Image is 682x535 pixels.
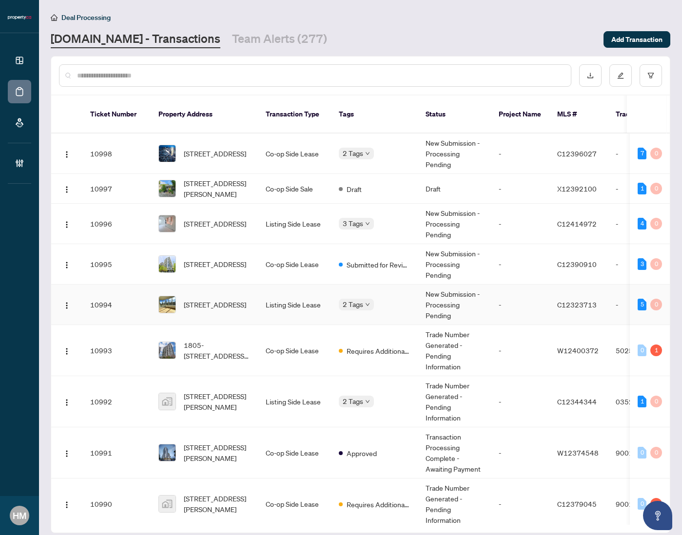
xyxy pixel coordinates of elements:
[609,64,632,87] button: edit
[557,260,597,268] span: C12390910
[59,216,75,231] button: Logo
[258,134,331,174] td: Co-op Side Lease
[232,31,327,48] a: Team Alerts (277)
[258,427,331,478] td: Co-op Side Lease
[638,148,646,159] div: 7
[159,180,175,197] img: thumbnail-img
[557,184,597,193] span: X12392100
[159,342,175,359] img: thumbnail-img
[647,72,654,79] span: filter
[608,244,676,285] td: -
[61,13,111,22] span: Deal Processing
[184,340,250,361] span: 1805-[STREET_ADDRESS][PERSON_NAME]
[258,478,331,530] td: Co-op Side Lease
[557,397,597,406] span: C12344344
[258,174,331,204] td: Co-op Side Sale
[258,325,331,376] td: Co-op Side Lease
[82,285,151,325] td: 10994
[418,96,491,134] th: Status
[159,256,175,272] img: thumbnail-img
[491,244,549,285] td: -
[159,215,175,232] img: thumbnail-img
[557,448,599,457] span: W12374548
[63,501,71,509] img: Logo
[258,96,331,134] th: Transaction Type
[638,344,646,356] div: 0
[418,285,491,325] td: New Submission - Processing Pending
[650,396,662,407] div: 0
[418,376,491,427] td: Trade Number Generated - Pending Information
[184,148,246,159] span: [STREET_ADDRESS]
[63,151,71,158] img: Logo
[650,447,662,459] div: 0
[82,427,151,478] td: 10991
[59,297,75,312] button: Logo
[8,15,31,20] img: logo
[184,259,246,269] span: [STREET_ADDRESS]
[59,146,75,161] button: Logo
[418,427,491,478] td: Transaction Processing Complete - Awaiting Payment
[557,300,597,309] span: C12323713
[491,96,549,134] th: Project Name
[617,72,624,79] span: edit
[418,134,491,174] td: New Submission - Processing Pending
[258,376,331,427] td: Listing Side Lease
[184,391,250,412] span: [STREET_ADDRESS][PERSON_NAME]
[638,498,646,510] div: 0
[608,134,676,174] td: -
[59,256,75,272] button: Logo
[159,496,175,512] img: thumbnail-img
[491,174,549,204] td: -
[491,325,549,376] td: -
[82,244,151,285] td: 10995
[650,258,662,270] div: 0
[557,346,599,355] span: W12400372
[159,393,175,410] img: thumbnail-img
[608,478,676,530] td: 900106
[365,302,370,307] span: down
[418,174,491,204] td: Draft
[343,299,363,310] span: 2 Tags
[347,499,410,510] span: Requires Additional Docs
[650,498,662,510] div: 1
[59,181,75,196] button: Logo
[63,399,71,406] img: Logo
[82,478,151,530] td: 10990
[549,96,608,134] th: MLS #
[418,478,491,530] td: Trade Number Generated - Pending Information
[258,285,331,325] td: Listing Side Lease
[82,376,151,427] td: 10992
[63,261,71,269] img: Logo
[82,134,151,174] td: 10998
[343,396,363,407] span: 2 Tags
[159,444,175,461] img: thumbnail-img
[258,244,331,285] td: Co-op Side Lease
[491,134,549,174] td: -
[82,325,151,376] td: 10993
[418,325,491,376] td: Trade Number Generated - Pending Information
[608,376,676,427] td: 035212
[184,442,250,463] span: [STREET_ADDRESS][PERSON_NAME]
[343,148,363,159] span: 2 Tags
[491,478,549,530] td: -
[82,174,151,204] td: 10997
[557,149,597,158] span: C12396027
[418,244,491,285] td: New Submission - Processing Pending
[604,31,670,48] button: Add Transaction
[63,450,71,458] img: Logo
[184,299,246,310] span: [STREET_ADDRESS]
[587,72,594,79] span: download
[63,221,71,229] img: Logo
[608,174,676,204] td: -
[159,145,175,162] img: thumbnail-img
[643,501,672,530] button: Open asap
[491,376,549,427] td: -
[650,183,662,194] div: 0
[557,499,597,508] span: C12379045
[184,493,250,515] span: [STREET_ADDRESS][PERSON_NAME]
[59,445,75,460] button: Logo
[650,299,662,310] div: 0
[82,204,151,244] td: 10996
[51,31,220,48] a: [DOMAIN_NAME] - Transactions
[608,285,676,325] td: -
